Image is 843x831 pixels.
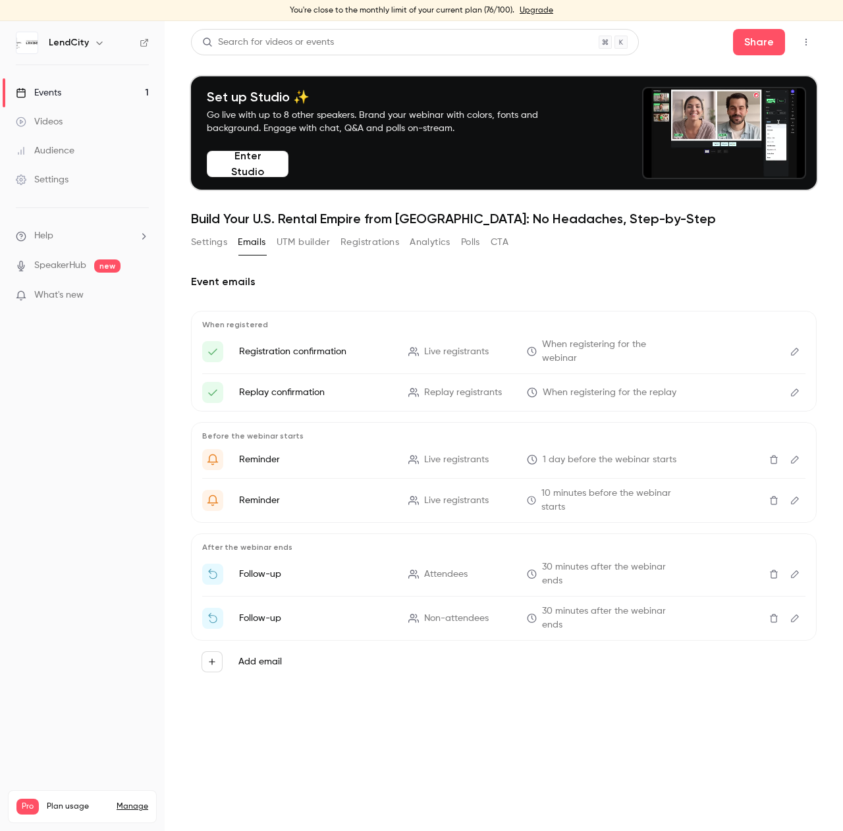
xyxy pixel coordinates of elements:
button: Edit [784,608,805,629]
span: Plan usage [47,801,109,812]
span: 1 day before the webinar starts [543,453,676,467]
a: Manage [117,801,148,812]
span: 30 minutes after the webinar ends [542,604,680,632]
h1: Build Your U.S. Rental Empire from [GEOGRAPHIC_DATA]: No Headaches, Step-by-Step [191,211,817,227]
li: {{ event_name }} is about to go live [202,487,805,514]
li: Here's your access link to {{ event_name }}! [202,338,805,365]
div: Videos [16,115,63,128]
button: Emails [238,232,265,253]
div: Settings [16,173,68,186]
p: When registered [202,319,805,330]
span: Live registrants [424,345,489,359]
span: Live registrants [424,494,489,508]
button: Share [733,29,785,55]
a: SpeakerHub [34,259,86,273]
li: Here's your access link to {{ event_name }}! [202,382,805,403]
span: Replay registrants [424,386,502,400]
span: Non-attendees [424,612,489,626]
span: new [94,259,121,273]
li: help-dropdown-opener [16,229,149,243]
h6: LendCity [49,36,89,49]
span: Pro [16,799,39,815]
span: Live registrants [424,453,489,467]
button: Polls [461,232,480,253]
button: Delete [763,490,784,511]
li: Watch the replay of {{ event_name }} [202,604,805,632]
h4: Set up Studio ✨ [207,89,569,105]
span: Attendees [424,568,468,581]
p: Registration confirmation [239,345,393,358]
button: Delete [763,608,784,629]
button: Enter Studio [207,151,288,177]
span: When registering for the replay [543,386,676,400]
span: When registering for the webinar [542,338,680,365]
p: Replay confirmation [239,386,393,399]
span: 30 minutes after the webinar ends [542,560,680,588]
button: Edit [784,564,805,585]
div: Events [16,86,61,99]
button: Edit [784,382,805,403]
li: Thanks for attending {{ event_name }} [202,560,805,588]
span: What's new [34,288,84,302]
button: Registrations [340,232,399,253]
div: Audience [16,144,74,157]
a: Upgrade [520,5,553,16]
button: Edit [784,341,805,362]
div: Search for videos or events [202,36,334,49]
button: Edit [784,449,805,470]
p: Follow-up [239,568,393,581]
label: Add email [238,655,282,668]
button: UTM builder [277,232,330,253]
p: Before the webinar starts [202,431,805,441]
p: Reminder [239,453,393,466]
img: LendCity [16,32,38,53]
span: 10 minutes before the webinar starts [541,487,680,514]
button: Settings [191,232,227,253]
button: Edit [784,490,805,511]
button: Delete [763,449,784,470]
p: Follow-up [239,612,393,625]
button: Delete [763,564,784,585]
button: CTA [491,232,508,253]
h2: Event emails [191,274,817,290]
button: Analytics [410,232,450,253]
p: Reminder [239,494,393,507]
li: Get Ready for '{{ event_name }}' tomorrow! [202,449,805,470]
p: After the webinar ends [202,542,805,552]
p: Go live with up to 8 other speakers. Brand your webinar with colors, fonts and background. Engage... [207,109,569,135]
span: Help [34,229,53,243]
